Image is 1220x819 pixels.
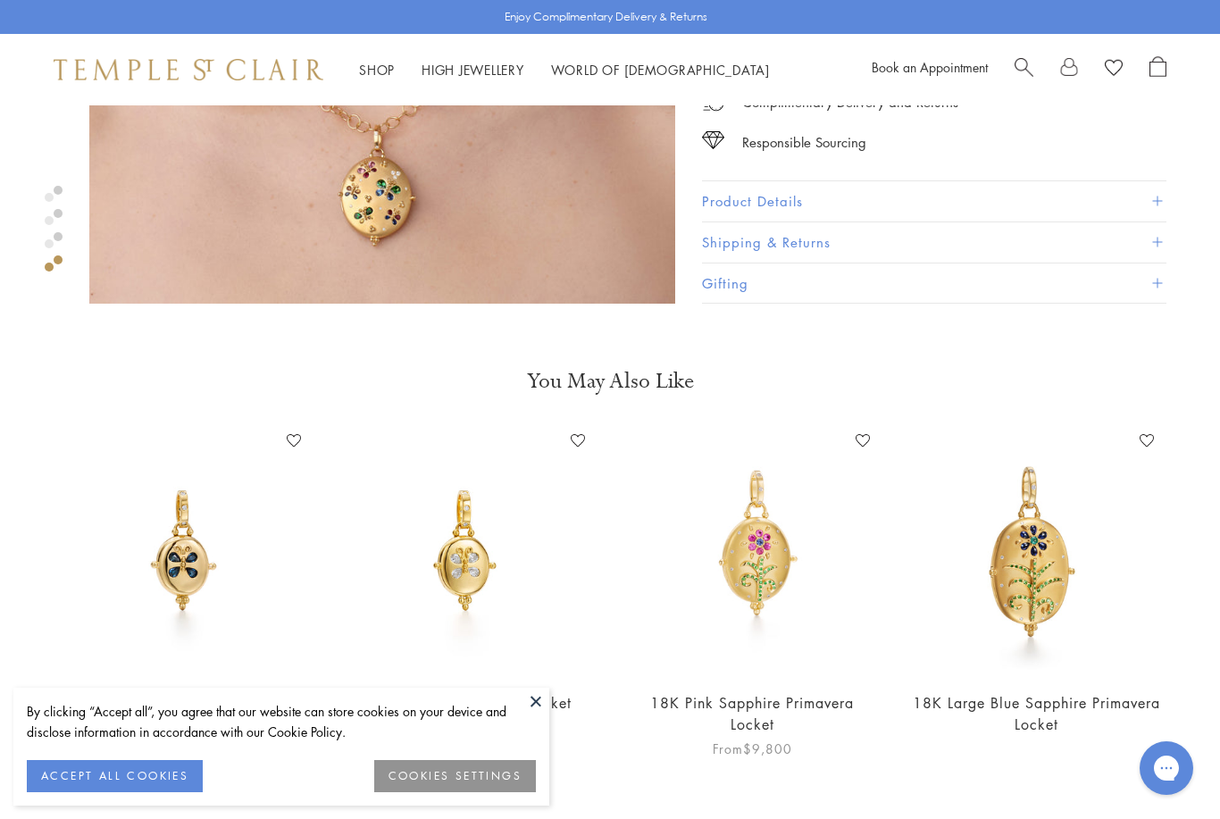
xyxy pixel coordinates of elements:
button: Gifting [702,263,1166,303]
span: $9,800 [743,740,792,757]
p: Enjoy Complimentary Delivery & Returns [505,8,707,26]
button: Product Details [702,181,1166,221]
img: Temple St. Clair [54,59,323,80]
span: From [713,739,792,759]
a: Search [1015,56,1033,83]
img: P36888-STMLOCPS [628,427,877,676]
a: View Wishlist [1105,56,1123,83]
a: Open Shopping Bag [1149,56,1166,83]
a: World of [DEMOGRAPHIC_DATA]World of [DEMOGRAPHIC_DATA] [551,61,770,79]
img: 18K Blue Sapphire Butterfly Locket [59,427,308,676]
div: Responsible Sourcing [742,131,866,154]
button: COOKIES SETTINGS [374,760,536,792]
button: ACCEPT ALL COOKIES [27,760,203,792]
a: 18K Large Blue Sapphire Primavera Locket [913,693,1160,733]
div: Product gallery navigation [45,188,54,286]
a: High JewelleryHigh Jewellery [422,61,524,79]
button: Shipping & Returns [702,222,1166,263]
nav: Main navigation [359,59,770,81]
img: 18K Diamond Butterfly Locket [344,427,593,676]
a: ShopShop [359,61,395,79]
a: 18K Pink Sapphire Primavera Locket [650,693,854,733]
iframe: Gorgias live chat messenger [1131,735,1202,801]
img: P36889-STMLOCBS [913,427,1162,676]
a: Book an Appointment [872,58,988,76]
h3: You May Also Like [71,367,1149,396]
div: By clicking “Accept all”, you agree that our website can store cookies on your device and disclos... [27,701,536,742]
img: icon_sourcing.svg [702,131,724,149]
